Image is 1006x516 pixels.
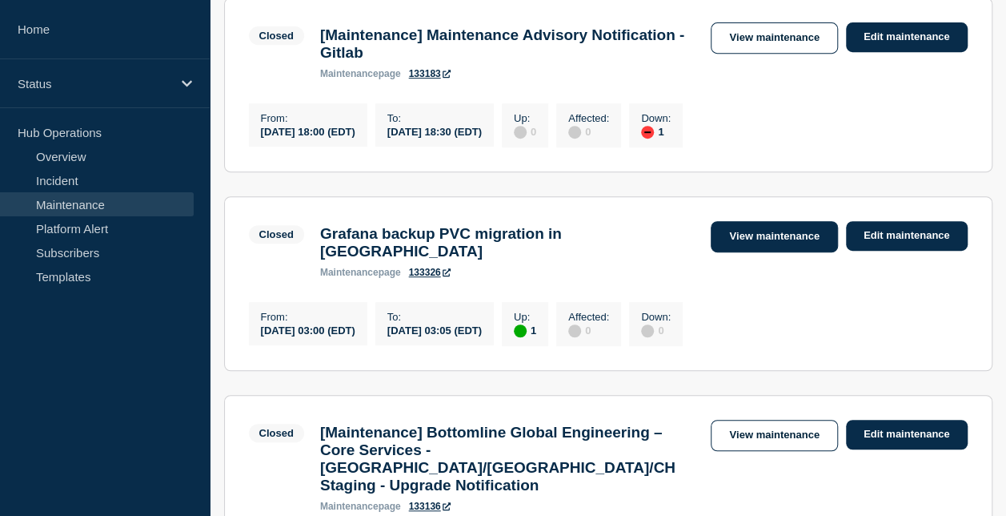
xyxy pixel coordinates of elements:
[568,112,609,124] p: Affected :
[568,325,581,337] div: disabled
[320,26,695,62] h3: [Maintenance] Maintenance Advisory Notification - Gitlab
[320,424,695,494] h3: [Maintenance] Bottomline Global Engineering – Core Services - [GEOGRAPHIC_DATA]/[GEOGRAPHIC_DATA]...
[320,68,379,79] span: maintenance
[568,311,609,323] p: Affected :
[320,501,379,512] span: maintenance
[387,323,482,337] div: [DATE] 03:05 (EDT)
[261,124,355,138] div: [DATE] 18:00 (EDT)
[409,267,451,278] a: 133326
[261,112,355,124] p: From :
[387,311,482,323] p: To :
[320,225,695,260] h3: Grafana backup PVC migration in [GEOGRAPHIC_DATA]
[514,325,527,337] div: up
[711,420,837,451] a: View maintenance
[320,267,379,278] span: maintenance
[846,221,968,251] a: Edit maintenance
[261,323,355,337] div: [DATE] 03:00 (EDT)
[568,124,609,139] div: 0
[514,124,536,139] div: 0
[641,124,671,139] div: 1
[641,323,671,337] div: 0
[711,221,837,252] a: View maintenance
[320,68,401,79] p: page
[259,427,294,439] div: Closed
[568,126,581,139] div: disabled
[846,420,968,449] a: Edit maintenance
[641,325,654,337] div: disabled
[514,112,536,124] p: Up :
[409,501,451,512] a: 133136
[387,124,482,138] div: [DATE] 18:30 (EDT)
[568,323,609,337] div: 0
[641,311,671,323] p: Down :
[846,22,968,52] a: Edit maintenance
[18,77,171,91] p: Status
[711,22,837,54] a: View maintenance
[514,323,536,337] div: 1
[641,126,654,139] div: down
[514,126,527,139] div: disabled
[387,112,482,124] p: To :
[514,311,536,323] p: Up :
[320,501,401,512] p: page
[320,267,401,278] p: page
[409,68,451,79] a: 133183
[259,228,294,240] div: Closed
[259,30,294,42] div: Closed
[261,311,355,323] p: From :
[641,112,671,124] p: Down :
